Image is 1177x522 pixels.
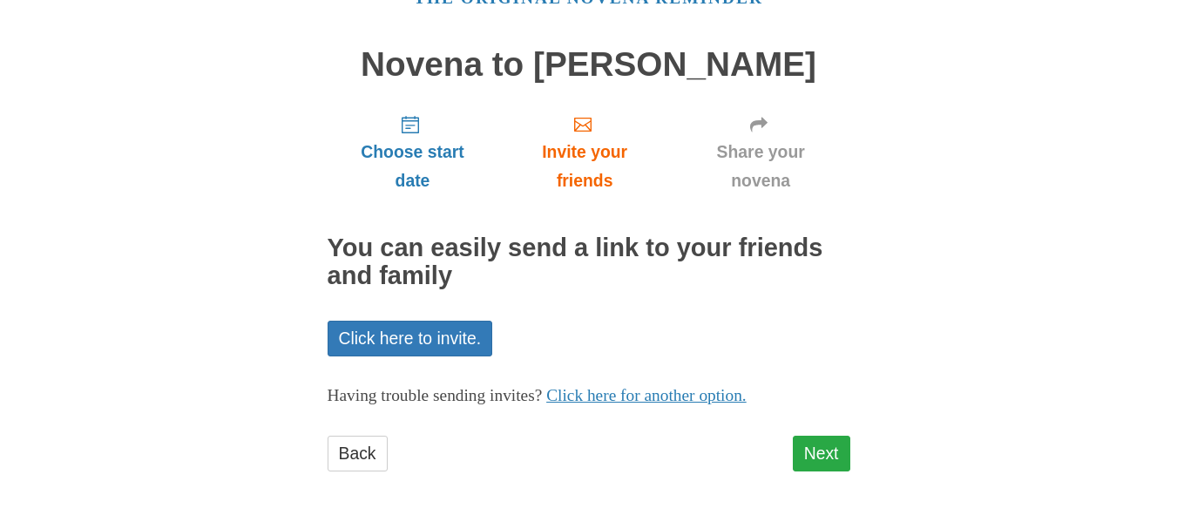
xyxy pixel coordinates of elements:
a: Click here for another option. [546,386,747,404]
a: Share your novena [672,100,850,204]
a: Next [793,436,850,471]
a: Choose start date [328,100,498,204]
span: Invite your friends [515,138,653,195]
a: Click here to invite. [328,321,493,356]
span: Having trouble sending invites? [328,386,543,404]
h1: Novena to [PERSON_NAME] [328,46,850,84]
span: Share your novena [689,138,833,195]
a: Back [328,436,388,471]
a: Invite your friends [497,100,671,204]
h2: You can easily send a link to your friends and family [328,234,850,290]
span: Choose start date [345,138,481,195]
